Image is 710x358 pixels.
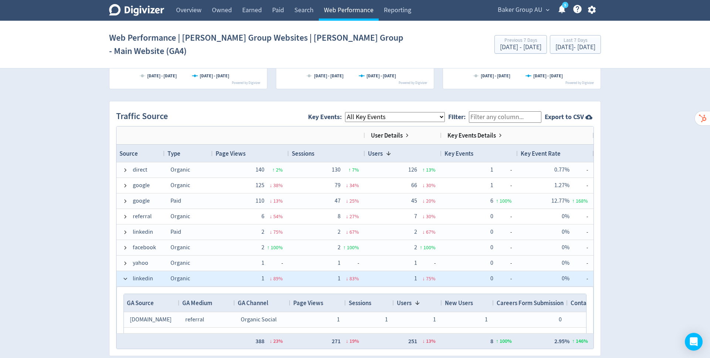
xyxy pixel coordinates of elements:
[185,316,204,323] span: referral
[422,197,425,204] span: ↓
[273,182,283,189] span: 38 %
[241,316,277,323] span: Organic Social
[572,338,575,345] span: ↑
[447,131,496,139] span: Key Events Details
[332,337,341,345] span: 271
[485,316,488,323] span: 1
[346,182,348,189] span: ↓
[256,197,264,205] span: 110
[494,35,547,54] button: Previous 7 Days[DATE] - [DATE]
[562,259,569,267] span: 0%
[551,197,569,205] span: 12.77%
[496,197,498,204] span: ↑
[493,209,512,224] span: -
[261,213,264,220] span: 6
[256,337,264,345] span: 388
[270,197,272,204] span: ↓
[273,197,283,204] span: 13 %
[337,316,340,323] span: 1
[347,244,359,251] span: 100 %
[348,166,351,173] span: ↑
[497,299,564,307] span: Careers Form Submission
[500,38,541,44] div: Previous 7 Days
[314,73,344,79] text: [DATE] - [DATE]
[565,81,594,85] text: Powered by Digivizer
[116,110,171,123] h2: Traffic Source
[481,73,510,79] text: [DATE] - [DATE]
[273,338,283,345] span: 23 %
[433,316,436,323] span: 1
[261,244,264,251] span: 2
[426,182,436,189] span: 30 %
[270,275,272,282] span: ↓
[423,244,436,251] span: 100 %
[147,73,177,79] text: [DATE] - [DATE]
[493,225,512,239] span: -
[335,182,341,189] span: 79
[408,337,417,345] span: 251
[562,228,569,236] span: 0%
[414,213,417,220] span: 7
[270,229,272,235] span: ↓
[133,271,153,286] span: linkedin
[490,166,493,173] span: 1
[422,275,425,282] span: ↓
[341,256,359,270] span: -
[417,256,436,270] span: -
[368,149,383,158] span: Users
[426,197,436,204] span: 20 %
[346,197,348,204] span: ↓
[346,229,348,235] span: ↓
[493,178,512,193] span: -
[293,299,323,307] span: Page Views
[232,81,261,85] text: Powered by Digivizer
[569,163,588,177] span: -
[338,275,341,282] span: 1
[444,149,473,158] span: Key Events
[349,275,359,282] span: 83 %
[168,149,180,158] span: Type
[555,38,595,44] div: Last 7 Days
[238,299,268,307] span: GA Channel
[332,166,341,173] span: 130
[576,197,588,204] span: 168 %
[349,182,359,189] span: 34 %
[338,259,341,267] span: 1
[500,338,512,345] span: 100 %
[346,275,348,282] span: ↓
[545,112,584,122] strong: Export to CSV
[562,213,569,220] span: 0%
[550,35,601,54] button: Last 7 Days[DATE]- [DATE]
[572,197,575,204] span: ↑
[338,213,341,220] span: 8
[490,337,493,345] span: 8
[569,271,588,286] span: -
[426,213,436,220] span: 30 %
[422,213,425,220] span: ↓
[170,182,190,189] span: Organic
[426,229,436,235] span: 67 %
[554,166,569,173] span: 0.77%
[448,112,469,121] label: Filter:
[276,166,283,173] span: 2 %
[493,163,512,177] span: -
[562,275,569,282] span: 0%
[426,338,436,345] span: 13 %
[170,166,190,173] span: Organic
[261,275,264,282] span: 1
[256,166,264,173] span: 140
[133,163,147,177] span: direct
[571,299,638,307] span: Contact Form Submission
[569,256,588,270] span: -
[554,182,569,189] span: 1.27%
[493,240,512,255] span: -
[500,197,512,204] span: 100 %
[564,3,566,8] text: 5
[366,73,396,79] text: [DATE] - [DATE]
[414,259,417,267] span: 1
[272,166,275,173] span: ↑
[261,259,264,267] span: 1
[273,213,283,220] span: 54 %
[422,338,425,345] span: ↓
[554,337,569,345] span: 2.95%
